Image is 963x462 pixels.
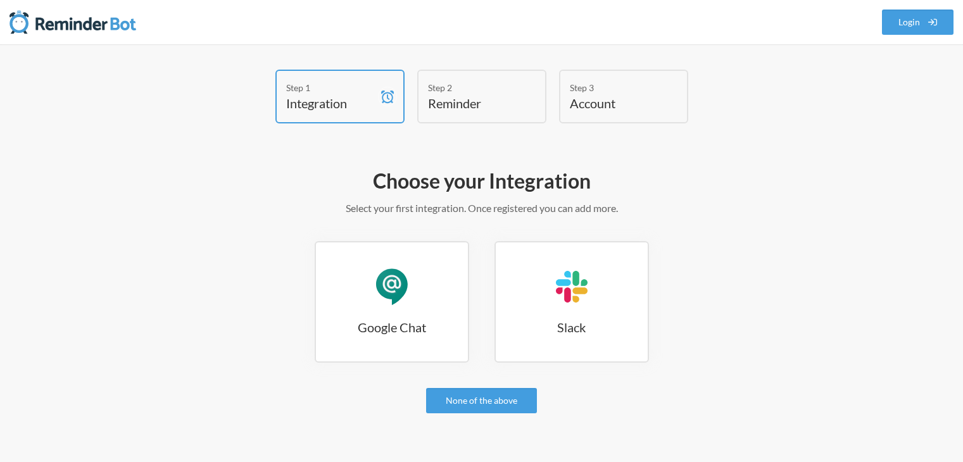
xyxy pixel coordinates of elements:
[286,94,375,112] h4: Integration
[570,81,658,94] div: Step 3
[428,81,517,94] div: Step 2
[428,94,517,112] h4: Reminder
[115,168,849,194] h2: Choose your Integration
[9,9,136,35] img: Reminder Bot
[882,9,954,35] a: Login
[426,388,537,413] a: None of the above
[316,318,468,336] h3: Google Chat
[570,94,658,112] h4: Account
[115,201,849,216] p: Select your first integration. Once registered you can add more.
[286,81,375,94] div: Step 1
[496,318,648,336] h3: Slack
